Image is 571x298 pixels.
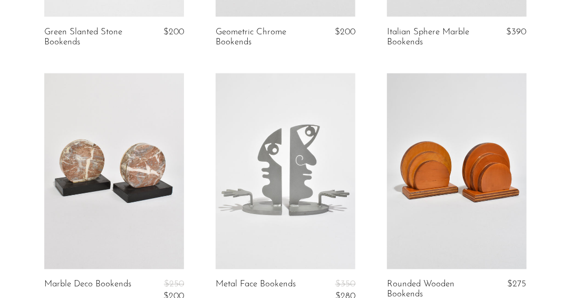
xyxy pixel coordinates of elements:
[44,27,136,47] a: Green Slanted Stone Bookends
[216,27,307,47] a: Geometric Chrome Bookends
[164,280,184,289] span: $250
[335,27,355,36] span: $200
[163,27,184,36] span: $200
[387,27,478,47] a: Italian Sphere Marble Bookends
[335,280,355,289] span: $350
[507,27,527,36] span: $390
[508,280,527,289] span: $275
